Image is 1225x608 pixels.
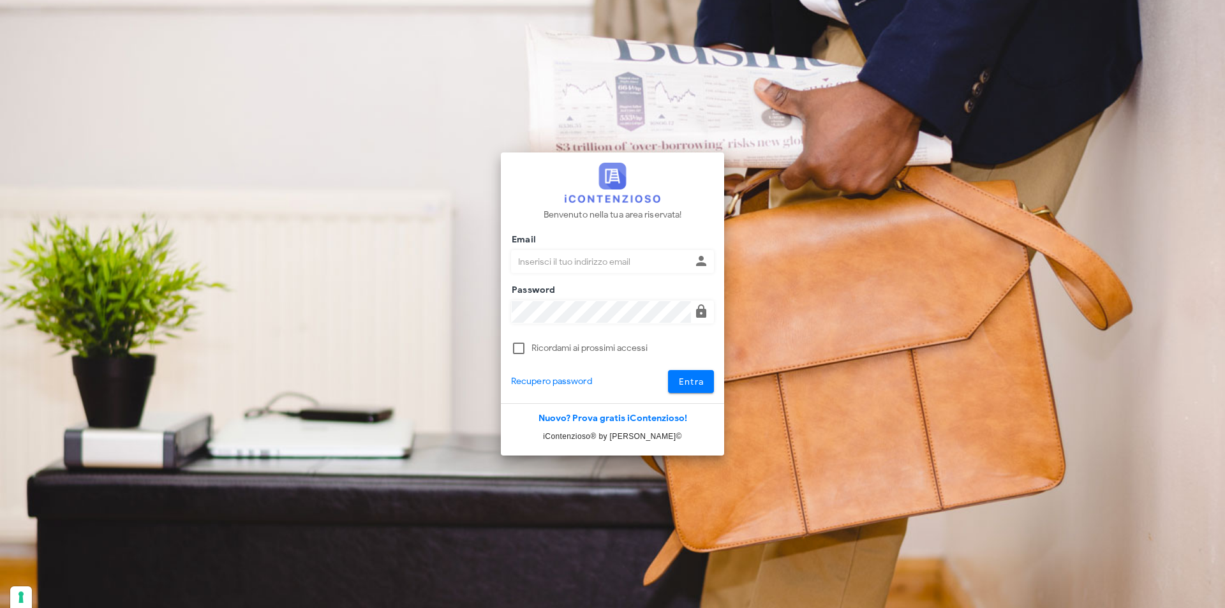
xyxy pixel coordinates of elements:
input: Inserisci il tuo indirizzo email [512,251,691,272]
p: iContenzioso® by [PERSON_NAME]© [501,430,724,443]
button: Le tue preferenze relative al consenso per le tecnologie di tracciamento [10,586,32,608]
a: Nuovo? Prova gratis iContenzioso! [538,413,687,424]
label: Password [508,284,556,297]
button: Entra [668,370,715,393]
label: Email [508,234,536,246]
p: Benvenuto nella tua area riservata! [544,208,682,222]
span: Entra [678,376,704,387]
a: Recupero password [511,374,592,389]
label: Ricordami ai prossimi accessi [531,342,714,355]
